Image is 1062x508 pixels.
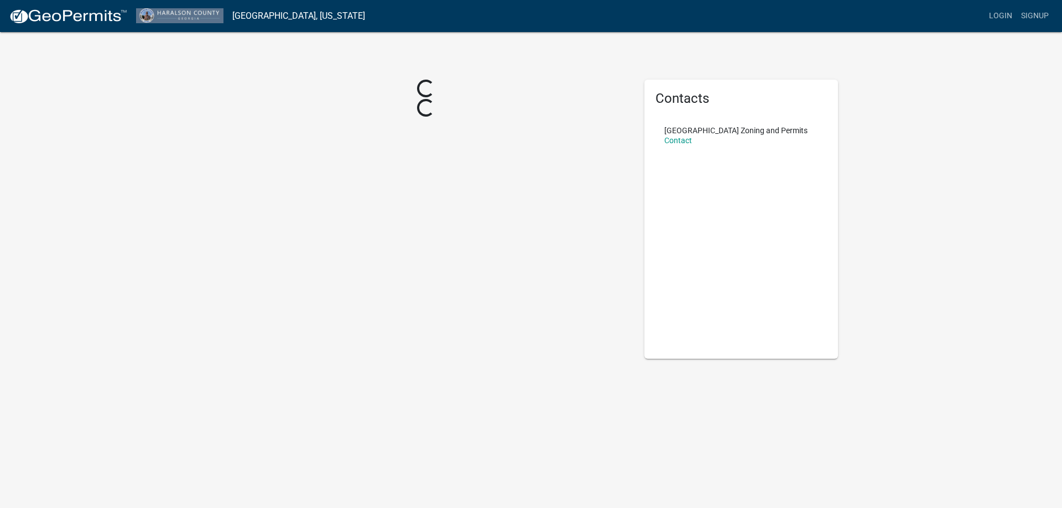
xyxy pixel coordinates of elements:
p: [GEOGRAPHIC_DATA] Zoning and Permits [664,127,808,134]
a: Login [985,6,1017,27]
a: Signup [1017,6,1053,27]
img: Haralson County, Georgia [136,8,223,23]
a: [GEOGRAPHIC_DATA], [US_STATE] [232,7,365,25]
a: Contact [664,136,692,145]
h5: Contacts [655,91,827,107]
